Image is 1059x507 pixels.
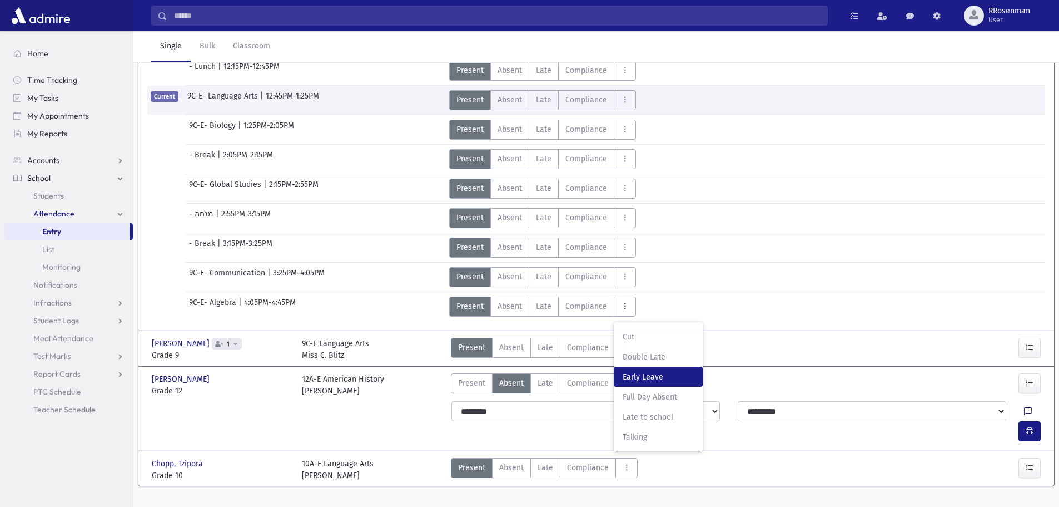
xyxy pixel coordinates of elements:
[456,153,484,165] span: Present
[4,151,133,169] a: Accounts
[33,369,81,379] span: Report Cards
[4,365,133,383] a: Report Cards
[42,262,81,272] span: Monitoring
[565,183,607,194] span: Compliance
[565,301,607,312] span: Compliance
[269,179,319,199] span: 2:15PM-2:55PM
[623,371,694,383] span: Early Leave
[223,149,273,169] span: 2:05PM-2:15PM
[33,405,96,415] span: Teacher Schedule
[538,342,553,353] span: Late
[189,238,217,258] span: - Break
[498,301,522,312] span: Absent
[221,208,271,228] span: 2:55PM-3:15PM
[4,71,133,89] a: Time Tracking
[302,338,369,361] div: 9C-E Language Arts Miss C. Blitz
[498,183,522,194] span: Absent
[152,458,205,470] span: Chopp, Tzipora
[536,183,551,194] span: Late
[449,120,636,140] div: AttTypes
[33,387,81,397] span: PTC Schedule
[263,179,269,199] span: |
[244,297,296,317] span: 4:05PM-4:45PM
[449,238,636,258] div: AttTypes
[238,297,244,317] span: |
[536,212,551,224] span: Late
[217,149,223,169] span: |
[623,331,694,343] span: Cut
[458,342,485,353] span: Present
[623,431,694,443] span: Talking
[27,48,48,58] span: Home
[498,94,522,106] span: Absent
[565,212,607,224] span: Compliance
[498,153,522,165] span: Absent
[189,297,238,317] span: 9C-E- Algebra
[449,90,636,110] div: AttTypes
[152,338,212,350] span: [PERSON_NAME]
[4,347,133,365] a: Test Marks
[456,183,484,194] span: Present
[565,271,607,283] span: Compliance
[189,208,216,228] span: - מנחה
[567,377,609,389] span: Compliance
[4,383,133,401] a: PTC Schedule
[189,267,267,287] span: 9C-E- Communication
[302,373,384,397] div: 12A-E American History [PERSON_NAME]
[456,65,484,76] span: Present
[458,462,485,474] span: Present
[4,187,133,205] a: Students
[536,94,551,106] span: Late
[223,61,280,81] span: 12:15PM-12:45PM
[42,227,61,237] span: Entry
[456,94,484,106] span: Present
[273,267,325,287] span: 3:25PM-4:05PM
[451,458,638,481] div: AttTypes
[260,90,266,110] span: |
[266,90,319,110] span: 12:45PM-1:25PM
[499,377,524,389] span: Absent
[623,351,694,363] span: Double Late
[33,191,64,201] span: Students
[27,129,67,139] span: My Reports
[218,61,223,81] span: |
[27,155,59,165] span: Accounts
[9,4,73,27] img: AdmirePro
[243,120,294,140] span: 1:25PM-2:05PM
[536,271,551,283] span: Late
[456,271,484,283] span: Present
[988,16,1030,24] span: User
[223,238,272,258] span: 3:15PM-3:25PM
[4,89,133,107] a: My Tasks
[449,267,636,287] div: AttTypes
[565,124,607,135] span: Compliance
[189,61,218,81] span: - Lunch
[4,294,133,312] a: Infractions
[4,329,133,347] a: Meal Attendance
[451,338,638,361] div: AttTypes
[189,120,238,140] span: 9C-E- Biology
[191,31,224,62] a: Bulk
[189,179,263,199] span: 9C-E- Global Studies
[4,169,133,187] a: School
[565,65,607,76] span: Compliance
[449,61,636,81] div: AttTypes
[152,385,291,397] span: Grade 12
[27,93,58,103] span: My Tasks
[151,31,191,62] a: Single
[42,244,54,254] span: List
[4,125,133,142] a: My Reports
[536,242,551,253] span: Late
[302,458,374,481] div: 10A-E Language Arts [PERSON_NAME]
[456,124,484,135] span: Present
[4,240,133,258] a: List
[4,45,133,62] a: Home
[536,124,551,135] span: Late
[451,373,638,397] div: AttTypes
[4,312,133,329] a: Student Logs
[33,333,93,343] span: Meal Attendance
[216,208,221,228] span: |
[167,6,827,26] input: Search
[499,462,524,474] span: Absent
[224,31,279,62] a: Classroom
